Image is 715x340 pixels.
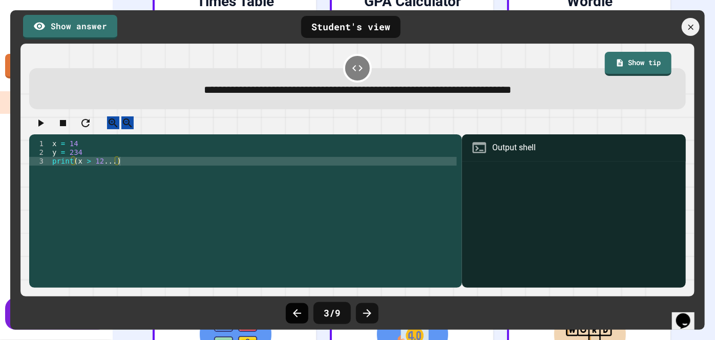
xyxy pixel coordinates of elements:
[23,15,117,39] a: Show answer
[672,299,705,330] iframe: chat widget
[313,302,351,324] div: 3 / 9
[29,139,50,148] div: 1
[29,157,50,166] div: 3
[301,16,401,38] div: Student's view
[605,52,671,76] a: Show tip
[493,142,536,154] div: Output shell
[29,148,50,157] div: 2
